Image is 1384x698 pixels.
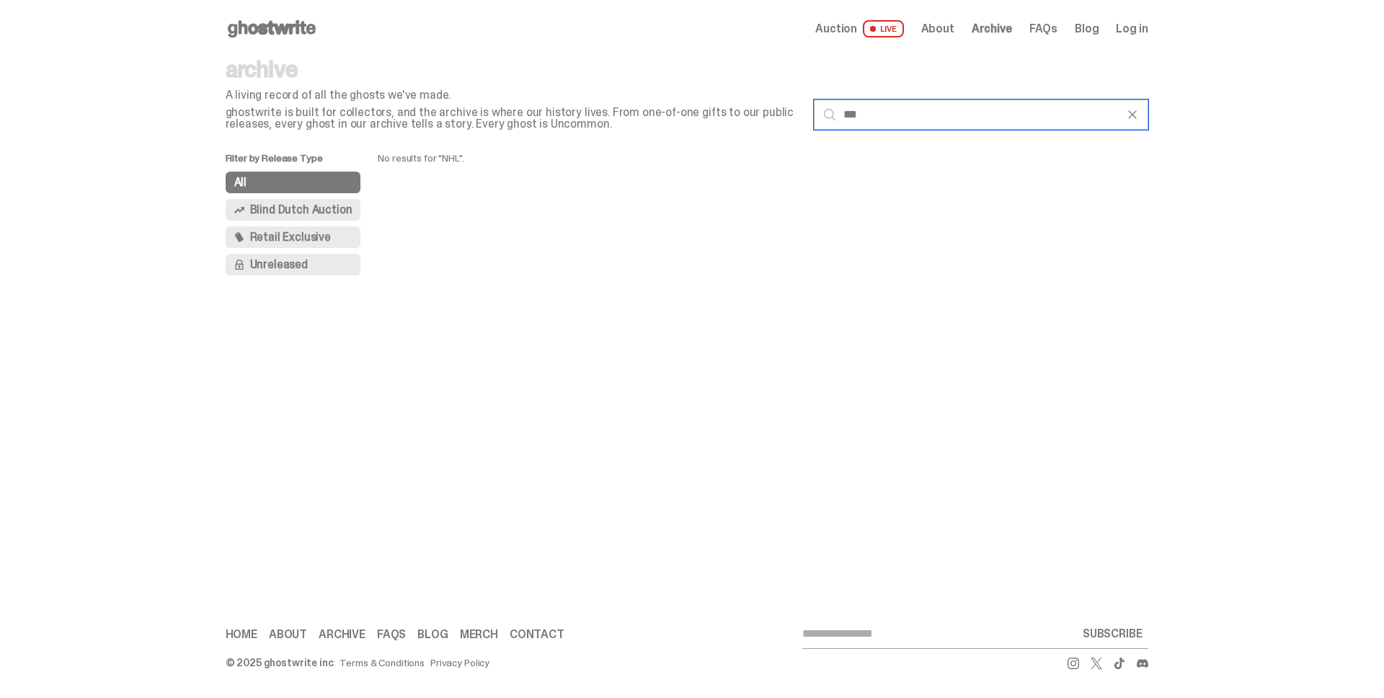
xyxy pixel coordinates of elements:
a: FAQs [377,629,406,640]
a: Terms & Conditions [340,658,425,668]
a: Merch [460,629,498,640]
a: Blog [417,629,448,640]
p: archive [226,58,802,81]
span: Unreleased [250,259,308,270]
p: A living record of all the ghosts we've made. [226,89,802,101]
a: Archive [319,629,365,640]
p: Filter by Release Type [226,153,378,172]
a: Home [226,629,257,640]
a: Log in [1116,23,1148,35]
p: ghostwrite is built for collectors, and the archive is where our history lives. From one-of-one g... [226,107,802,130]
span: Retail Exclusive [250,231,331,243]
span: Blind Dutch Auction [250,204,352,216]
a: Privacy Policy [430,658,489,668]
button: Retail Exclusive [226,226,361,248]
a: About [921,23,954,35]
button: SUBSCRIBE [1077,619,1148,648]
a: Archive [972,23,1012,35]
span: Auction [815,23,857,35]
a: Auction LIVE [815,20,903,37]
a: Contact [510,629,564,640]
div: © 2025 ghostwrite inc [226,658,334,668]
button: Blind Dutch Auction [226,199,361,221]
a: About [269,629,307,640]
span: LIVE [863,20,904,37]
a: Blog [1075,23,1099,35]
p: No results for "NHL". [378,153,1148,163]
button: All [226,172,361,193]
a: FAQs [1029,23,1057,35]
button: Unreleased [226,254,361,275]
span: All [234,177,247,188]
